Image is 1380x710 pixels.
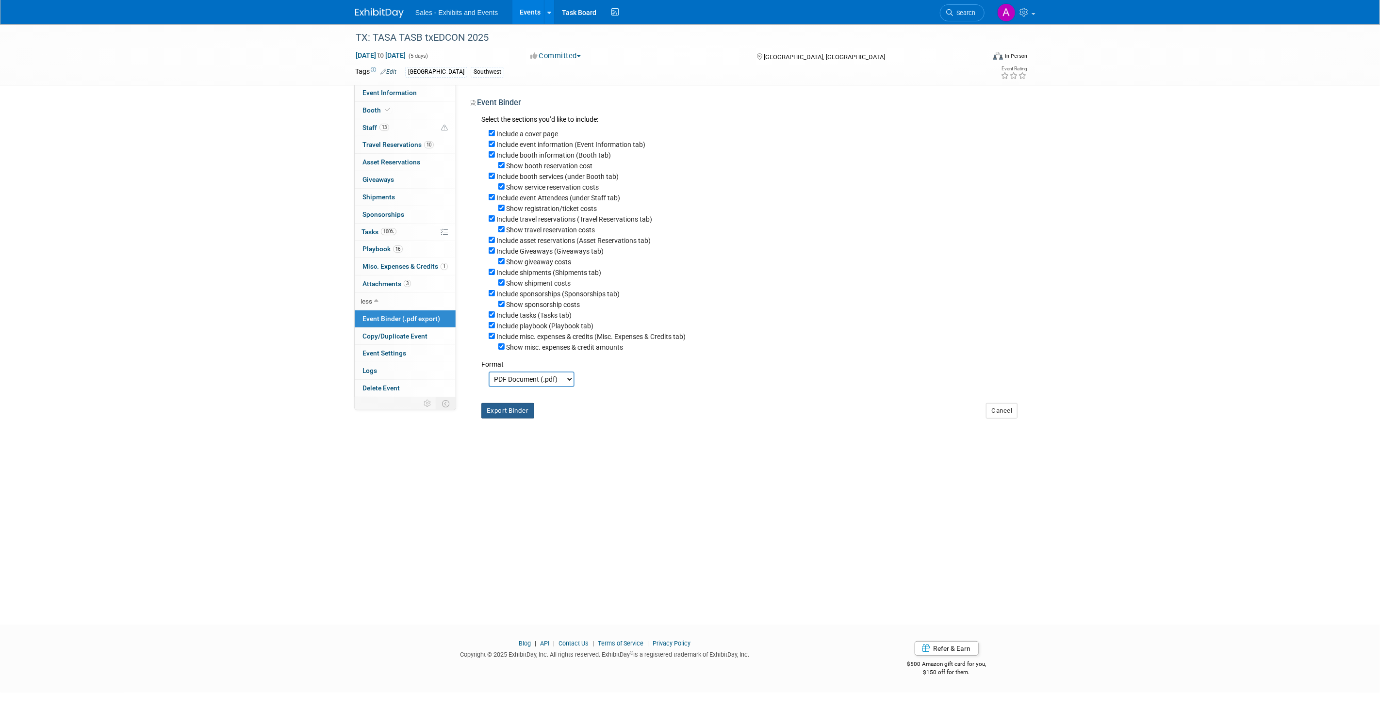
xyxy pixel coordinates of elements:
a: Shipments [355,189,456,206]
td: Toggle Event Tabs [436,397,456,410]
a: Terms of Service [598,640,643,647]
span: | [645,640,651,647]
span: Misc. Expenses & Credits [362,262,448,270]
a: Edit [380,68,396,75]
td: Tags [355,66,396,78]
label: Include Giveaways (Giveaways tab) [496,247,604,255]
div: Format [481,352,1018,369]
button: Export Binder [481,403,534,419]
a: Event Binder (.pdf export) [355,310,456,327]
a: Sponsorships [355,206,456,223]
a: Delete Event [355,380,456,397]
label: Include shipments (Shipments tab) [496,269,601,276]
button: Committed [527,51,585,61]
a: Event Settings [355,345,456,362]
span: Tasks [361,228,396,236]
img: Format-Inperson.png [993,52,1003,60]
a: Attachments3 [355,275,456,292]
span: 1 [441,263,448,270]
label: Show travel reservation costs [506,226,595,234]
a: Playbook16 [355,241,456,258]
span: Sponsorships [362,210,404,218]
img: Albert Martinez [997,3,1016,22]
span: Copy/Duplicate Event [362,332,427,340]
a: Search [940,4,985,21]
span: Playbook [362,245,403,253]
span: 100% [381,228,396,235]
span: Event Information [362,89,417,97]
label: Include booth services (under Booth tab) [496,173,619,180]
span: Logs [362,367,377,374]
span: Travel Reservations [362,141,434,148]
span: less [361,297,372,305]
div: Event Format [927,50,1027,65]
span: | [532,640,539,647]
div: Southwest [471,67,504,77]
label: Include sponsorships (Sponsorships tab) [496,290,620,298]
div: Event Binder [471,97,1018,112]
label: Include booth information (Booth tab) [496,151,611,159]
label: Show giveaway costs [506,258,571,266]
label: Show shipment costs [506,279,571,287]
span: Search [953,9,975,16]
span: Event Binder (.pdf export) [362,315,440,323]
sup: ® [630,650,633,656]
a: Privacy Policy [653,640,690,647]
a: Event Information [355,84,456,101]
label: Show sponsorship costs [506,301,580,308]
label: Include playbook (Playbook tab) [496,322,593,330]
div: Copyright © 2025 ExhibitDay, Inc. All rights reserved. ExhibitDay is a registered trademark of Ex... [355,648,854,659]
a: API [540,640,549,647]
div: Select the sections you''d like to include: [481,114,1018,126]
label: Show misc. expenses & credit amounts [506,343,623,351]
span: | [551,640,557,647]
a: Copy/Duplicate Event [355,328,456,345]
a: Travel Reservations10 [355,136,456,153]
span: Shipments [362,193,395,201]
span: Asset Reservations [362,158,420,166]
div: $150 off for them. [869,668,1025,677]
div: Event Rating [1001,66,1027,71]
td: Personalize Event Tab Strip [419,397,436,410]
span: 13 [379,124,389,131]
span: 3 [404,280,411,287]
span: Attachments [362,280,411,288]
a: Asset Reservations [355,154,456,171]
span: Delete Event [362,384,400,392]
span: 10 [424,141,434,148]
span: [GEOGRAPHIC_DATA], [GEOGRAPHIC_DATA] [764,53,885,61]
label: Include event information (Event Information tab) [496,141,645,148]
label: Include misc. expenses & credits (Misc. Expenses & Credits tab) [496,333,686,340]
span: Event Settings [362,349,406,357]
div: [GEOGRAPHIC_DATA] [405,67,467,77]
div: $500 Amazon gift card for you, [869,654,1025,676]
div: In-Person [1004,52,1027,60]
span: [DATE] [DATE] [355,51,406,60]
label: Show service reservation costs [506,183,599,191]
span: to [376,51,385,59]
span: (5 days) [408,53,428,59]
label: Include tasks (Tasks tab) [496,311,572,319]
a: Blog [519,640,531,647]
i: Booth reservation complete [385,107,390,113]
a: Refer & Earn [915,641,979,656]
button: Cancel [986,403,1018,419]
a: Staff13 [355,119,456,136]
label: Show registration/ticket costs [506,205,597,212]
a: Tasks100% [355,224,456,241]
label: Show booth reservation cost [506,162,592,170]
label: Include a cover page [496,130,558,138]
label: Include travel reservations (Travel Reservations tab) [496,215,652,223]
img: ExhibitDay [355,8,404,18]
a: Giveaways [355,171,456,188]
span: Sales - Exhibits and Events [415,9,498,16]
a: Logs [355,362,456,379]
span: | [590,640,596,647]
span: Potential Scheduling Conflict -- at least one attendee is tagged in another overlapping event. [441,124,448,132]
span: Giveaways [362,176,394,183]
div: TX: TASA TASB txEDCON 2025 [352,29,970,47]
label: Include event Attendees (under Staff tab) [496,194,620,202]
a: less [355,293,456,310]
span: Staff [362,124,389,131]
span: Booth [362,106,392,114]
